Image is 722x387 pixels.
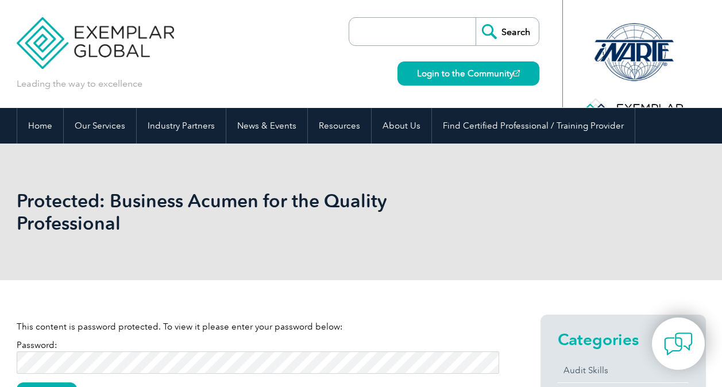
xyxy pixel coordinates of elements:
[17,351,499,374] input: Password:
[308,108,371,144] a: Resources
[17,189,458,234] h1: Protected: Business Acumen for the Quality Professional
[476,18,539,45] input: Search
[558,358,689,382] a: Audit Skills
[17,108,63,144] a: Home
[137,108,226,144] a: Industry Partners
[372,108,431,144] a: About Us
[664,330,693,358] img: contact-chat.png
[513,70,520,76] img: open_square.png
[397,61,539,86] a: Login to the Community
[17,340,499,367] label: Password:
[226,108,307,144] a: News & Events
[432,108,635,144] a: Find Certified Professional / Training Provider
[64,108,136,144] a: Our Services
[558,330,689,349] h2: Categories
[17,78,142,90] p: Leading the way to excellence
[17,320,499,333] p: This content is password protected. To view it please enter your password below:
